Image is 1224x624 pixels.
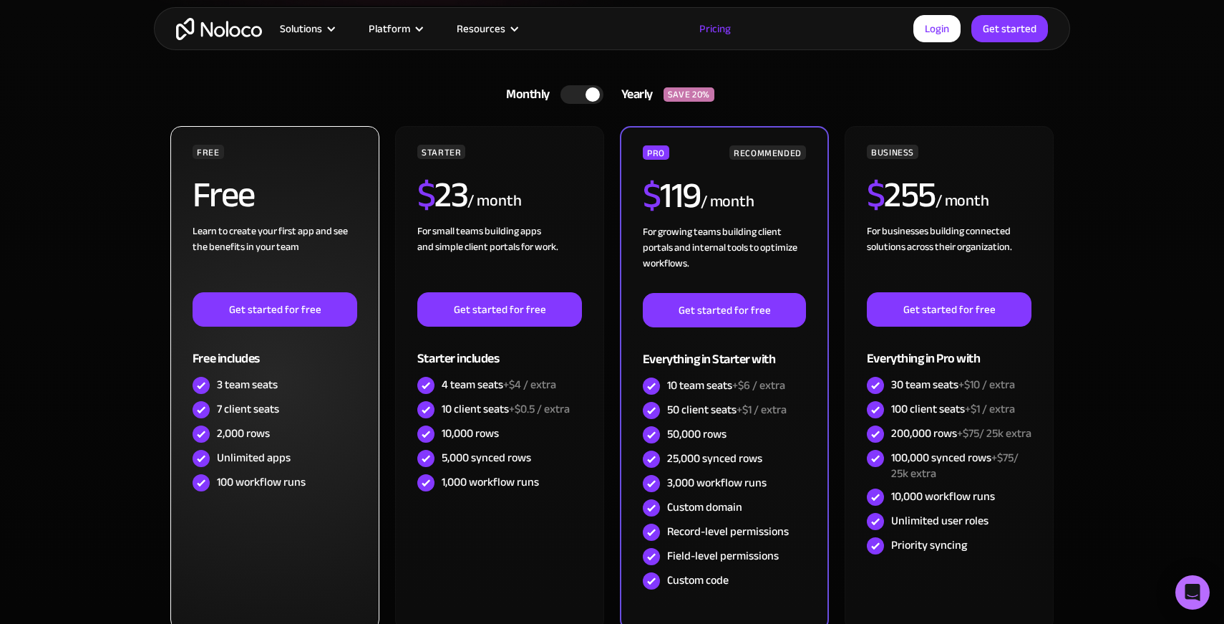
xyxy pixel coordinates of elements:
div: Record-level permissions [667,524,789,539]
div: 100 workflow runs [217,474,306,490]
div: 10,000 workflow runs [891,489,995,504]
div: SAVE 20% [664,87,714,102]
div: Monthly [488,84,560,105]
div: Solutions [262,19,351,38]
a: Get started for free [193,292,357,327]
h2: 119 [643,178,701,213]
div: Resources [439,19,534,38]
div: Priority syncing [891,537,967,553]
div: Platform [369,19,410,38]
div: Custom code [667,572,729,588]
span: $ [643,162,661,229]
div: 100,000 synced rows [891,450,1031,481]
div: RECOMMENDED [729,145,806,160]
a: Get started [971,15,1048,42]
div: Free includes [193,327,357,373]
span: +$75/ 25k extra [957,423,1031,444]
span: $ [867,161,885,229]
a: Get started for free [643,293,806,327]
a: Login [913,15,961,42]
div: 1,000 workflow runs [442,474,539,490]
div: Unlimited apps [217,450,291,466]
span: +$75/ 25k extra [891,447,1019,484]
span: $ [417,161,435,229]
div: 50,000 rows [667,426,727,442]
div: Everything in Starter with [643,327,806,374]
div: Platform [351,19,439,38]
div: 4 team seats [442,377,556,393]
div: 10 team seats [667,378,785,393]
h2: Free [193,177,255,213]
div: FREE [193,145,224,159]
div: 30 team seats [891,377,1015,393]
span: +$0.5 / extra [509,398,570,420]
div: Learn to create your first app and see the benefits in your team ‍ [193,224,357,292]
div: 50 client seats [667,402,787,418]
div: Open Intercom Messenger [1175,575,1210,610]
a: Pricing [681,19,749,38]
div: 10,000 rows [442,426,499,441]
div: For businesses building connected solutions across their organization. ‍ [867,224,1031,292]
div: / month [701,191,754,213]
div: 100 client seats [891,401,1015,417]
div: For growing teams building client portals and internal tools to optimize workflows. [643,224,806,293]
div: Starter includes [417,327,582,373]
span: +$1 / extra [965,398,1015,420]
span: +$1 / extra [737,399,787,421]
span: +$6 / extra [732,375,785,396]
div: Unlimited user roles [891,513,989,529]
div: Yearly [603,84,664,105]
a: home [176,18,262,40]
div: 2,000 rows [217,426,270,441]
div: 200,000 rows [891,426,1031,441]
div: Custom domain [667,499,742,515]
h2: 255 [867,177,936,213]
div: 10 client seats [442,401,570,417]
div: Everything in Pro with [867,327,1031,373]
div: PRO [643,145,669,160]
div: 7 client seats [217,401,279,417]
div: STARTER [417,145,465,159]
div: 5,000 synced rows [442,450,531,466]
div: For small teams building apps and simple client portals for work. ‍ [417,224,582,292]
a: Get started for free [867,292,1031,327]
div: / month [936,190,989,213]
div: Solutions [280,19,322,38]
h2: 23 [417,177,468,213]
span: +$4 / extra [503,374,556,395]
div: 25,000 synced rows [667,451,762,466]
div: BUSINESS [867,145,918,159]
div: Field-level permissions [667,548,779,564]
div: 3,000 workflow runs [667,475,767,491]
a: Get started for free [417,292,582,327]
span: +$10 / extra [958,374,1015,395]
div: Resources [457,19,505,38]
div: 3 team seats [217,377,278,393]
div: / month [467,190,521,213]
